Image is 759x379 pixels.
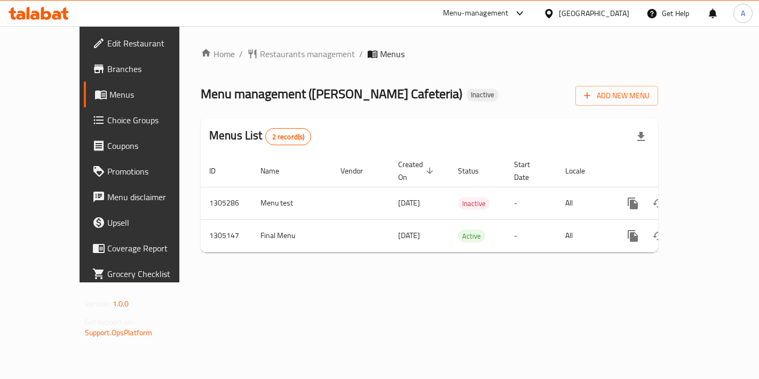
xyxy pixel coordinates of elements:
span: Locale [565,164,599,177]
a: Choice Groups [84,107,206,133]
h2: Menus List [209,128,311,145]
a: Menus [84,82,206,107]
span: Restaurants management [260,48,355,60]
span: Coverage Report [107,242,197,255]
div: Menu-management [443,7,509,20]
div: [GEOGRAPHIC_DATA] [559,7,629,19]
div: Total records count [265,128,312,145]
span: Menu management ( [PERSON_NAME] Cafeteria ) [201,82,462,106]
a: Coverage Report [84,235,206,261]
span: Choice Groups [107,114,197,127]
button: Change Status [646,223,671,249]
button: more [620,223,646,249]
span: Inactive [458,198,490,210]
span: Branches [107,62,197,75]
span: 1.0.0 [113,297,129,311]
td: - [505,187,557,219]
span: Get support on: [85,315,134,329]
span: Menus [109,88,197,101]
span: Edit Restaurant [107,37,197,50]
span: A [741,7,745,19]
a: Promotions [84,159,206,184]
a: Upsell [84,210,206,235]
span: Grocery Checklist [107,267,197,280]
span: Active [458,230,485,242]
span: Vendor [341,164,377,177]
a: Restaurants management [247,48,355,60]
td: All [557,187,612,219]
span: Status [458,164,493,177]
td: Final Menu [252,219,332,252]
a: Menu disclaimer [84,184,206,210]
button: Change Status [646,191,671,216]
button: more [620,191,646,216]
div: Export file [628,124,654,149]
td: Menu test [252,187,332,219]
a: Support.OpsPlatform [85,326,153,339]
span: Upsell [107,216,197,229]
a: Coupons [84,133,206,159]
td: All [557,219,612,252]
span: 2 record(s) [266,132,311,142]
span: Menu disclaimer [107,191,197,203]
table: enhanced table [201,155,731,252]
a: Home [201,48,235,60]
a: Grocery Checklist [84,261,206,287]
span: Inactive [467,90,499,99]
span: Promotions [107,165,197,178]
span: Start Date [514,158,544,184]
span: Name [260,164,293,177]
a: Edit Restaurant [84,30,206,56]
td: 1305147 [201,219,252,252]
span: ID [209,164,230,177]
span: [DATE] [398,196,420,210]
li: / [359,48,363,60]
span: Created On [398,158,437,184]
div: Inactive [458,197,490,210]
li: / [239,48,243,60]
nav: breadcrumb [201,48,658,60]
span: Version: [85,297,111,311]
span: [DATE] [398,228,420,242]
td: 1305286 [201,187,252,219]
th: Actions [612,155,731,187]
td: - [505,219,557,252]
div: Inactive [467,89,499,101]
a: Branches [84,56,206,82]
span: Menus [380,48,405,60]
button: Add New Menu [575,86,658,106]
span: Coupons [107,139,197,152]
span: Add New Menu [584,89,650,102]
